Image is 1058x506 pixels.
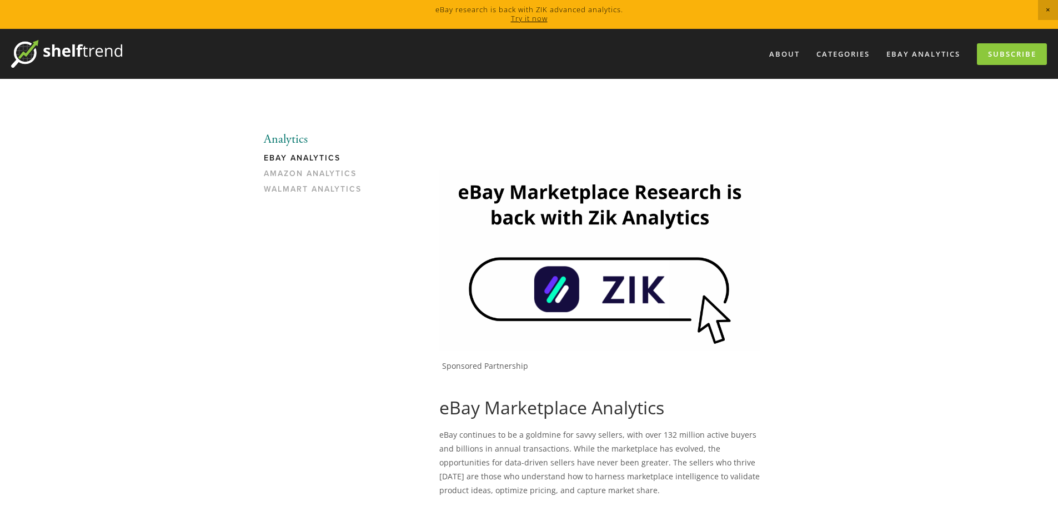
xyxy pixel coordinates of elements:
[977,43,1047,65] a: Subscribe
[264,132,370,147] li: Analytics
[762,45,807,63] a: About
[511,13,548,23] a: Try it now
[879,45,967,63] a: eBay Analytics
[439,170,760,350] img: Zik Analytics Sponsored Ad
[442,361,760,371] p: Sponsored Partnership
[809,45,877,63] div: Categories
[11,40,122,68] img: ShelfTrend
[439,428,760,498] p: eBay continues to be a goldmine for savvy sellers, with over 132 million active buyers and billio...
[264,184,370,200] a: Walmart Analytics
[264,169,370,184] a: Amazon Analytics
[439,397,760,418] h1: eBay Marketplace Analytics
[264,153,370,169] a: eBay Analytics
